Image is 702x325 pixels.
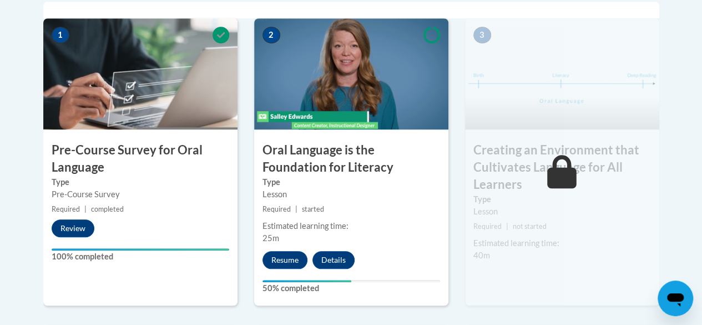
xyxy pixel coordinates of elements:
span: 40m [473,251,490,260]
div: Lesson [473,206,651,218]
label: 50% completed [262,282,440,294]
span: Required [262,205,291,213]
div: Pre-Course Survey [52,188,229,201]
img: Course Image [465,18,659,129]
span: 1 [52,27,69,43]
h3: Oral Language is the Foundation for Literacy [254,142,448,176]
span: 2 [262,27,280,43]
img: Course Image [43,18,238,129]
div: Lesson [262,188,440,201]
span: 25m [262,233,279,243]
div: Estimated learning time: [473,237,651,249]
button: Resume [262,251,307,269]
span: Required [473,222,502,231]
label: Type [52,176,229,188]
span: | [84,205,87,213]
span: | [506,222,508,231]
span: | [295,205,297,213]
label: 100% completed [52,251,229,263]
span: not started [513,222,547,231]
label: Type [473,193,651,206]
span: completed [91,205,124,213]
div: Your progress [52,248,229,251]
span: started [302,205,324,213]
label: Type [262,176,440,188]
div: Estimated learning time: [262,220,440,232]
img: Course Image [254,18,448,129]
button: Details [312,251,355,269]
span: 3 [473,27,491,43]
h3: Pre-Course Survey for Oral Language [43,142,238,176]
h3: Creating an Environment that Cultivates Language for All Learners [465,142,659,193]
div: Your progress [262,280,351,282]
button: Review [52,219,94,237]
span: Required [52,205,80,213]
iframe: Button to launch messaging window [658,281,693,316]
